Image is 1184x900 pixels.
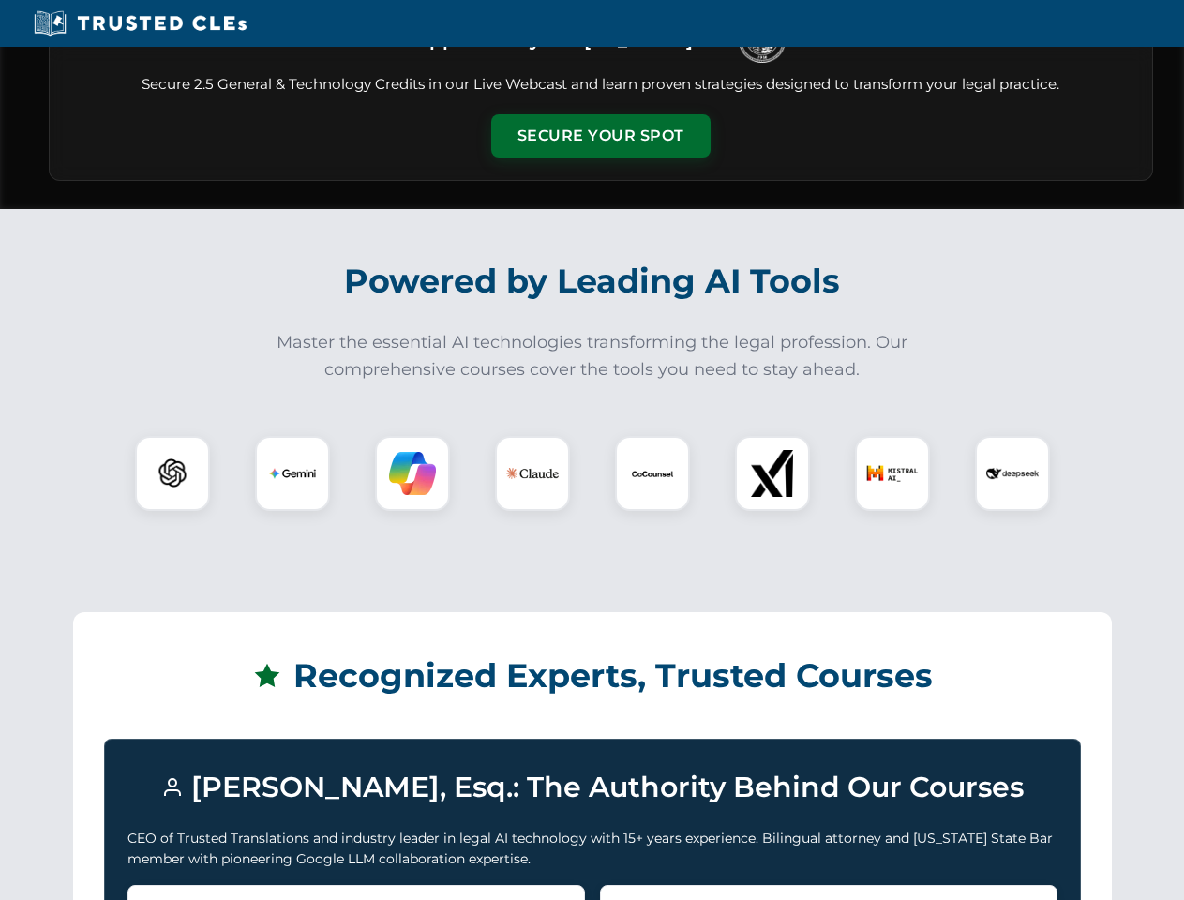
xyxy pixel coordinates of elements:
[389,450,436,497] img: Copilot Logo
[855,436,930,511] div: Mistral AI
[269,450,316,497] img: Gemini Logo
[375,436,450,511] div: Copilot
[986,447,1039,500] img: DeepSeek Logo
[73,248,1112,314] h2: Powered by Leading AI Tools
[506,447,559,500] img: Claude Logo
[135,436,210,511] div: ChatGPT
[749,450,796,497] img: xAI Logo
[866,447,919,500] img: Mistral AI Logo
[629,450,676,497] img: CoCounsel Logo
[104,643,1081,709] h2: Recognized Experts, Trusted Courses
[127,762,1057,813] h3: [PERSON_NAME], Esq.: The Authority Behind Our Courses
[72,74,1130,96] p: Secure 2.5 General & Technology Credits in our Live Webcast and learn proven strategies designed ...
[127,828,1057,870] p: CEO of Trusted Translations and industry leader in legal AI technology with 15+ years experience....
[28,9,252,37] img: Trusted CLEs
[495,436,570,511] div: Claude
[255,436,330,511] div: Gemini
[615,436,690,511] div: CoCounsel
[735,436,810,511] div: xAI
[145,446,200,501] img: ChatGPT Logo
[264,329,921,383] p: Master the essential AI technologies transforming the legal profession. Our comprehensive courses...
[975,436,1050,511] div: DeepSeek
[491,114,711,157] button: Secure Your Spot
